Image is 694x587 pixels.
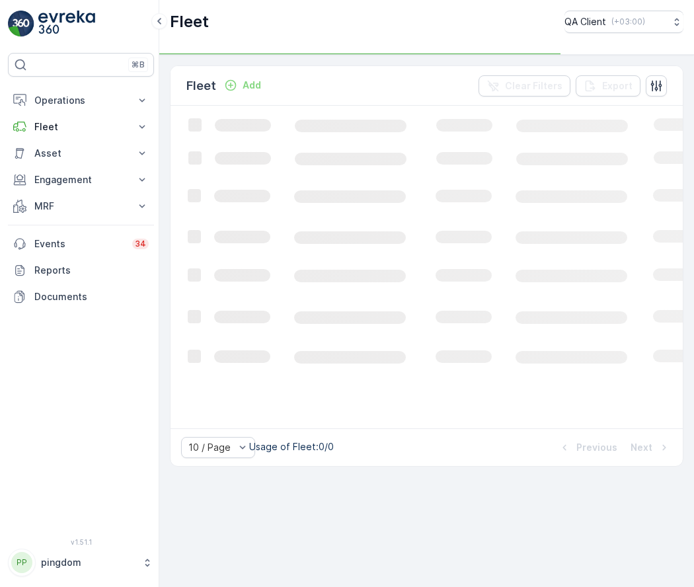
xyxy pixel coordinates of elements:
[479,75,570,97] button: Clear Filters
[38,11,95,37] img: logo_light-DOdMpM7g.png
[8,193,154,219] button: MRF
[132,59,145,70] p: ⌘B
[631,441,652,454] p: Next
[249,440,334,453] p: Usage of Fleet : 0/0
[8,257,154,284] a: Reports
[602,79,633,93] p: Export
[8,140,154,167] button: Asset
[41,556,135,569] p: pingdom
[8,167,154,193] button: Engagement
[629,440,672,455] button: Next
[34,147,128,160] p: Asset
[34,120,128,134] p: Fleet
[576,441,617,454] p: Previous
[564,11,683,33] button: QA Client(+03:00)
[34,94,128,107] p: Operations
[34,290,149,303] p: Documents
[8,231,154,257] a: Events34
[219,77,266,93] button: Add
[186,77,216,95] p: Fleet
[564,15,606,28] p: QA Client
[170,11,209,32] p: Fleet
[34,173,128,186] p: Engagement
[8,11,34,37] img: logo
[8,549,154,576] button: PPpingdom
[576,75,640,97] button: Export
[557,440,619,455] button: Previous
[8,538,154,546] span: v 1.51.1
[135,239,146,249] p: 34
[8,284,154,310] a: Documents
[11,552,32,573] div: PP
[34,200,128,213] p: MRF
[8,87,154,114] button: Operations
[505,79,562,93] p: Clear Filters
[34,237,124,251] p: Events
[34,264,149,277] p: Reports
[243,79,261,92] p: Add
[8,114,154,140] button: Fleet
[611,17,645,27] p: ( +03:00 )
